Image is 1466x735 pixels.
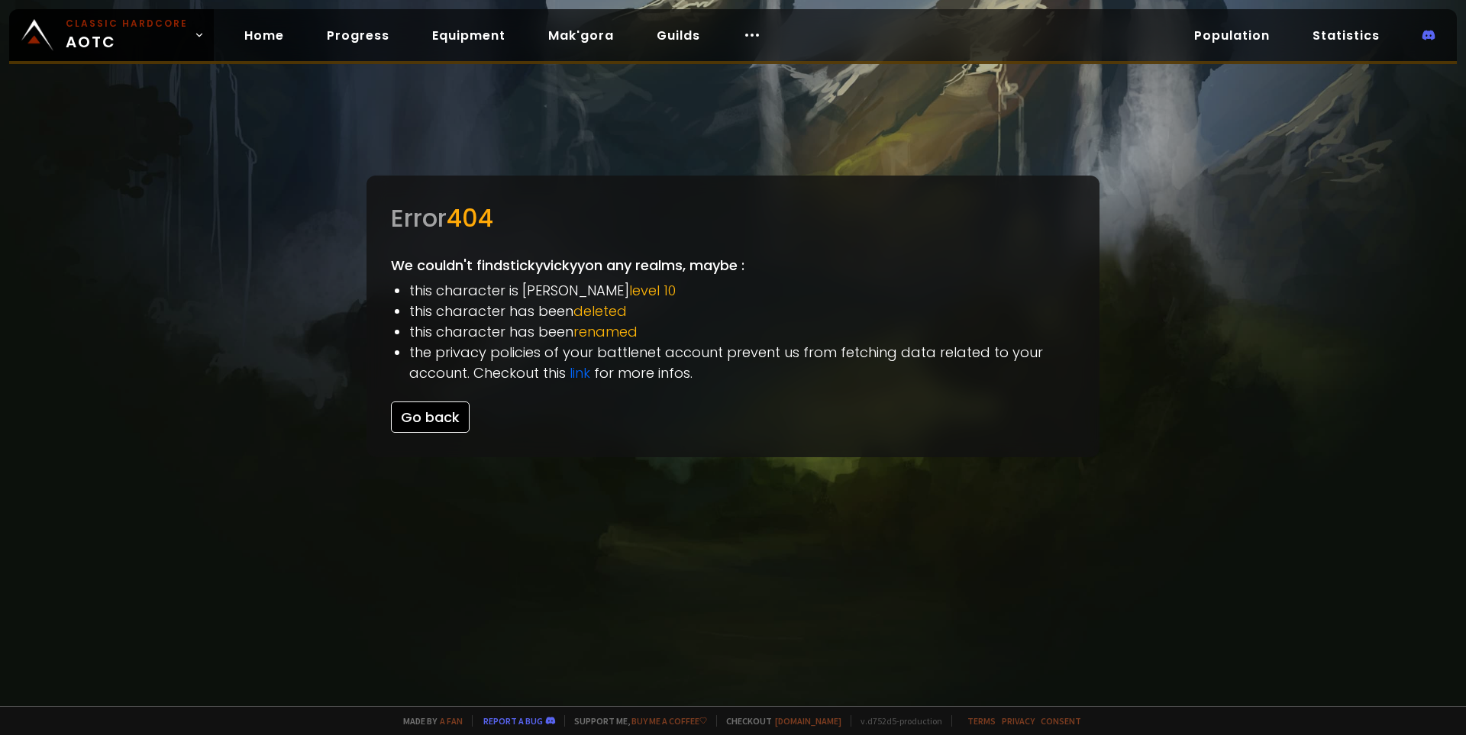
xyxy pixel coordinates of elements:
[420,20,518,51] a: Equipment
[1041,715,1081,727] a: Consent
[483,715,543,727] a: Report a bug
[409,321,1075,342] li: this character has been
[9,9,214,61] a: Classic HardcoreAOTC
[1182,20,1282,51] a: Population
[391,200,1075,237] div: Error
[409,280,1075,301] li: this character is [PERSON_NAME]
[394,715,463,727] span: Made by
[573,301,627,321] span: deleted
[391,408,470,427] a: Go back
[440,715,463,727] a: a fan
[851,715,942,727] span: v. d752d5 - production
[644,20,712,51] a: Guilds
[775,715,841,727] a: [DOMAIN_NAME]
[1300,20,1392,51] a: Statistics
[232,20,296,51] a: Home
[66,17,188,31] small: Classic Hardcore
[315,20,402,51] a: Progress
[536,20,626,51] a: Mak'gora
[564,715,707,727] span: Support me,
[66,17,188,53] span: AOTC
[967,715,996,727] a: Terms
[447,201,493,235] span: 404
[629,281,676,300] span: level 10
[570,363,590,382] a: link
[1002,715,1035,727] a: Privacy
[409,342,1075,383] li: the privacy policies of your battlenet account prevent us from fetching data related to your acco...
[573,322,638,341] span: renamed
[631,715,707,727] a: Buy me a coffee
[409,301,1075,321] li: this character has been
[716,715,841,727] span: Checkout
[391,401,470,433] button: Go back
[366,176,1099,457] div: We couldn't find stickyvickyy on any realms, maybe :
